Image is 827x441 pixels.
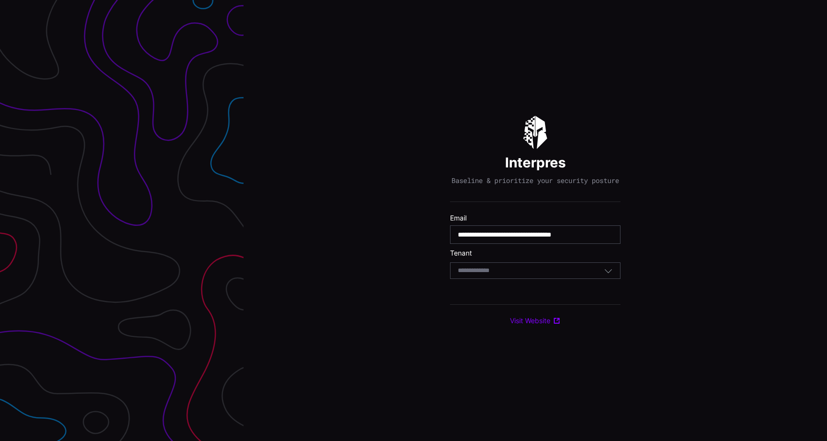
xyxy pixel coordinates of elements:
[450,249,620,257] label: Tenant
[505,154,566,171] h1: Interpres
[451,176,619,185] p: Baseline & prioritize your security posture
[604,266,613,275] button: Toggle options menu
[510,316,561,325] a: Visit Website
[450,214,620,222] label: Email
